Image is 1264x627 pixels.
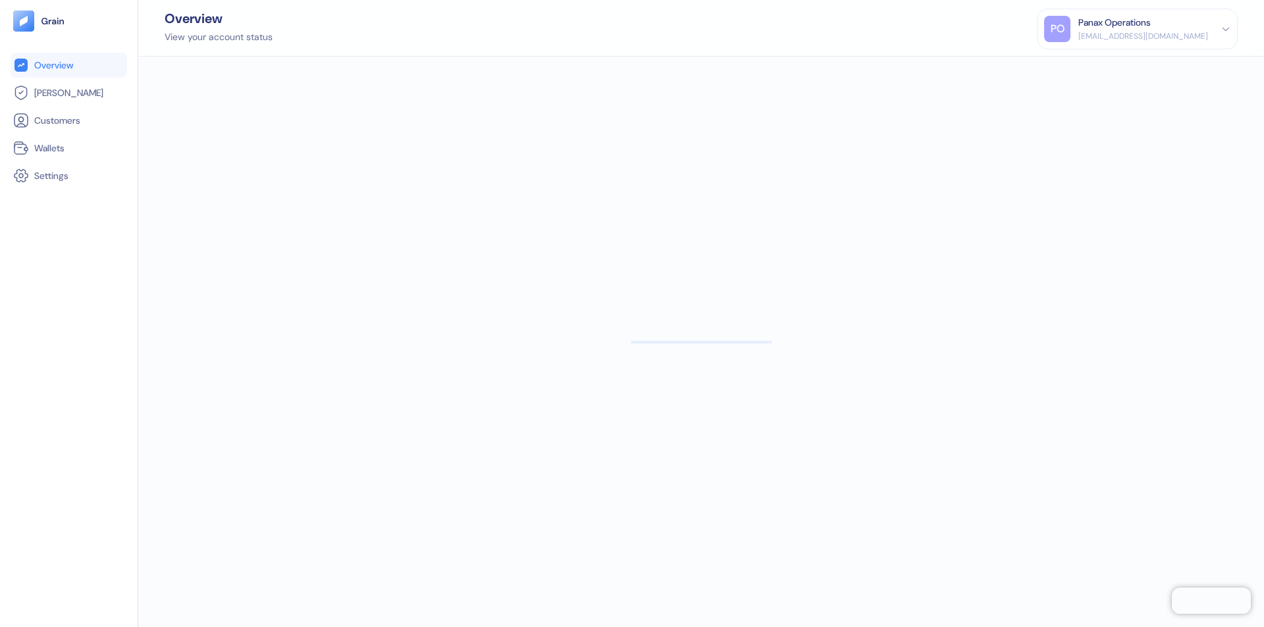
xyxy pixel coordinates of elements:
span: Customers [34,114,80,127]
img: logo [41,16,65,26]
div: View your account status [165,30,273,44]
iframe: Chatra live chat [1172,588,1251,614]
a: Wallets [13,140,124,156]
a: Overview [13,57,124,73]
span: Overview [34,59,73,72]
div: [EMAIL_ADDRESS][DOMAIN_NAME] [1078,30,1208,42]
span: [PERSON_NAME] [34,86,103,99]
img: logo-tablet-V2.svg [13,11,34,32]
div: Overview [165,12,273,25]
span: Wallets [34,141,65,155]
span: Settings [34,169,68,182]
a: Settings [13,168,124,184]
div: Panax Operations [1078,16,1151,30]
a: Customers [13,113,124,128]
div: PO [1044,16,1070,42]
a: [PERSON_NAME] [13,85,124,101]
